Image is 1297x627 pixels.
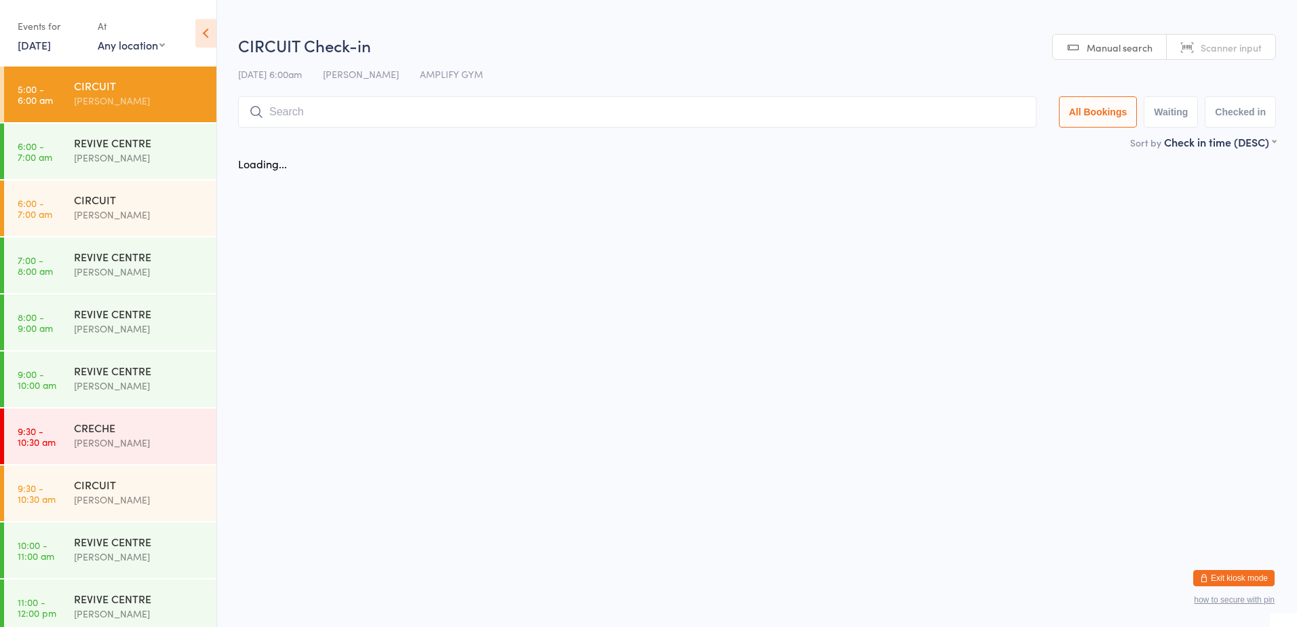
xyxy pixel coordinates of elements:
div: Any location [98,37,165,52]
a: 6:00 -7:00 amCIRCUIT[PERSON_NAME] [4,180,216,236]
button: how to secure with pin [1194,595,1275,605]
div: CIRCUIT [74,192,205,207]
div: REVIVE CENTRE [74,534,205,549]
div: [PERSON_NAME] [74,378,205,394]
time: 9:30 - 10:30 am [18,482,56,504]
span: Manual search [1087,41,1153,54]
div: REVIVE CENTRE [74,135,205,150]
time: 10:00 - 11:00 am [18,539,54,561]
div: [PERSON_NAME] [74,150,205,166]
button: All Bookings [1059,96,1138,128]
button: Checked in [1205,96,1276,128]
a: 8:00 -9:00 amREVIVE CENTRE[PERSON_NAME] [4,294,216,350]
time: 8:00 - 9:00 am [18,311,53,333]
div: [PERSON_NAME] [74,606,205,622]
div: Events for [18,15,84,37]
div: CIRCUIT [74,477,205,492]
div: CIRCUIT [74,78,205,93]
div: [PERSON_NAME] [74,435,205,451]
a: 9:00 -10:00 amREVIVE CENTRE[PERSON_NAME] [4,351,216,407]
time: 9:00 - 10:00 am [18,368,56,390]
a: 6:00 -7:00 amREVIVE CENTRE[PERSON_NAME] [4,123,216,179]
div: CRECHE [74,420,205,435]
div: Loading... [238,156,287,171]
div: [PERSON_NAME] [74,93,205,109]
time: 11:00 - 12:00 pm [18,596,56,618]
span: [DATE] 6:00am [238,67,302,81]
time: 6:00 - 7:00 am [18,197,52,219]
div: [PERSON_NAME] [74,492,205,508]
time: 6:00 - 7:00 am [18,140,52,162]
div: REVIVE CENTRE [74,249,205,264]
label: Sort by [1130,136,1161,149]
input: Search [238,96,1037,128]
button: Exit kiosk mode [1193,570,1275,586]
div: At [98,15,165,37]
h2: CIRCUIT Check-in [238,34,1276,56]
time: 9:30 - 10:30 am [18,425,56,447]
span: AMPLIFY GYM [420,67,483,81]
div: REVIVE CENTRE [74,363,205,378]
a: 5:00 -6:00 amCIRCUIT[PERSON_NAME] [4,66,216,122]
a: 9:30 -10:30 amCIRCUIT[PERSON_NAME] [4,465,216,521]
a: [DATE] [18,37,51,52]
span: Scanner input [1201,41,1262,54]
button: Waiting [1144,96,1198,128]
div: [PERSON_NAME] [74,207,205,223]
a: 10:00 -11:00 amREVIVE CENTRE[PERSON_NAME] [4,522,216,578]
div: [PERSON_NAME] [74,264,205,280]
div: [PERSON_NAME] [74,549,205,565]
div: REVIVE CENTRE [74,591,205,606]
time: 7:00 - 8:00 am [18,254,53,276]
div: [PERSON_NAME] [74,321,205,337]
a: 7:00 -8:00 amREVIVE CENTRE[PERSON_NAME] [4,237,216,293]
a: 9:30 -10:30 amCRECHE[PERSON_NAME] [4,408,216,464]
div: REVIVE CENTRE [74,306,205,321]
time: 5:00 - 6:00 am [18,83,53,105]
span: [PERSON_NAME] [323,67,399,81]
div: Check in time (DESC) [1164,134,1276,149]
